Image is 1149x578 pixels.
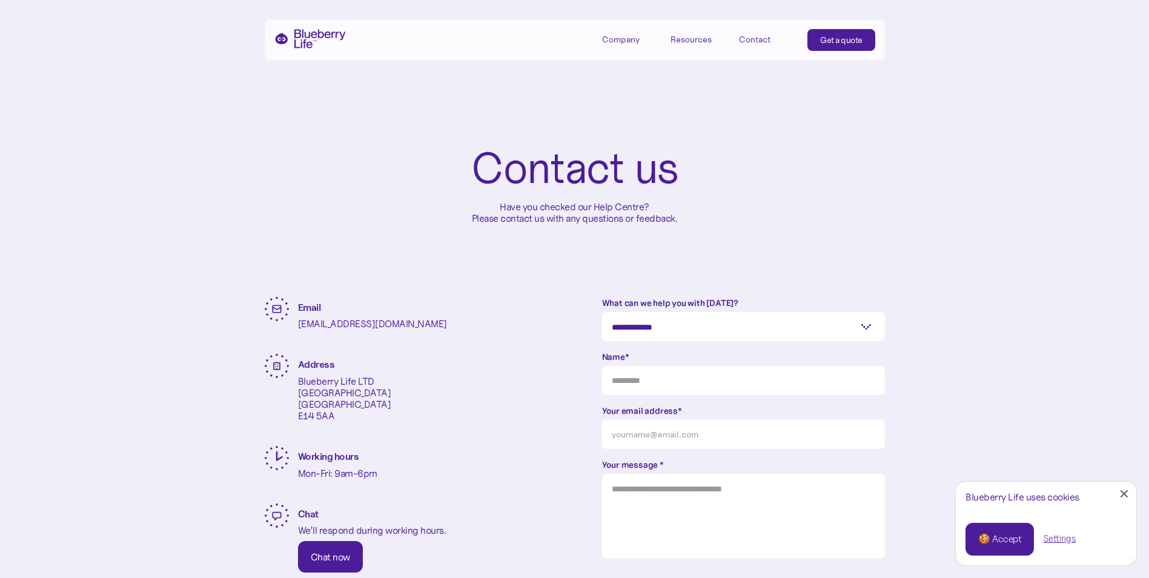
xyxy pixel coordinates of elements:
div: Company [602,29,657,49]
p: Mon-Fri: 9am-6pm [298,468,377,479]
strong: Your message * [602,459,664,470]
a: Settings [1044,533,1076,545]
div: Get a quote [820,34,863,46]
a: home [274,29,346,48]
input: yourname@email.com [602,420,885,449]
div: 🍪 Accept [978,533,1021,546]
label: What can we help you with [DATE]? [602,297,885,309]
p: Blueberry Life LTD [GEOGRAPHIC_DATA] [GEOGRAPHIC_DATA] E14 5AA [298,376,391,422]
label: Name* [602,351,885,363]
p: Have you checked our Help Centre? Please contact us with any questions or feedback. [472,201,678,224]
a: Get a quote [807,29,875,51]
p: We’ll respond during working hours. [298,525,446,536]
label: Your email address* [602,405,885,417]
p: [EMAIL_ADDRESS][DOMAIN_NAME] [298,318,447,330]
strong: Working hours [298,450,359,462]
div: Resources [671,35,712,45]
h1: Contact us [471,145,678,191]
strong: Address [298,358,335,370]
a: Chat now [298,541,363,573]
a: Close Cookie Popup [1112,482,1136,506]
div: Company [602,35,640,45]
a: Contact [739,29,793,49]
a: 🍪 Accept [965,523,1034,556]
div: Resources [671,29,725,49]
div: Contact [739,35,770,45]
div: Blueberry Life uses cookies [965,491,1127,503]
div: Chat now [311,551,350,563]
strong: Chat [298,508,319,520]
strong: Email [298,301,321,313]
